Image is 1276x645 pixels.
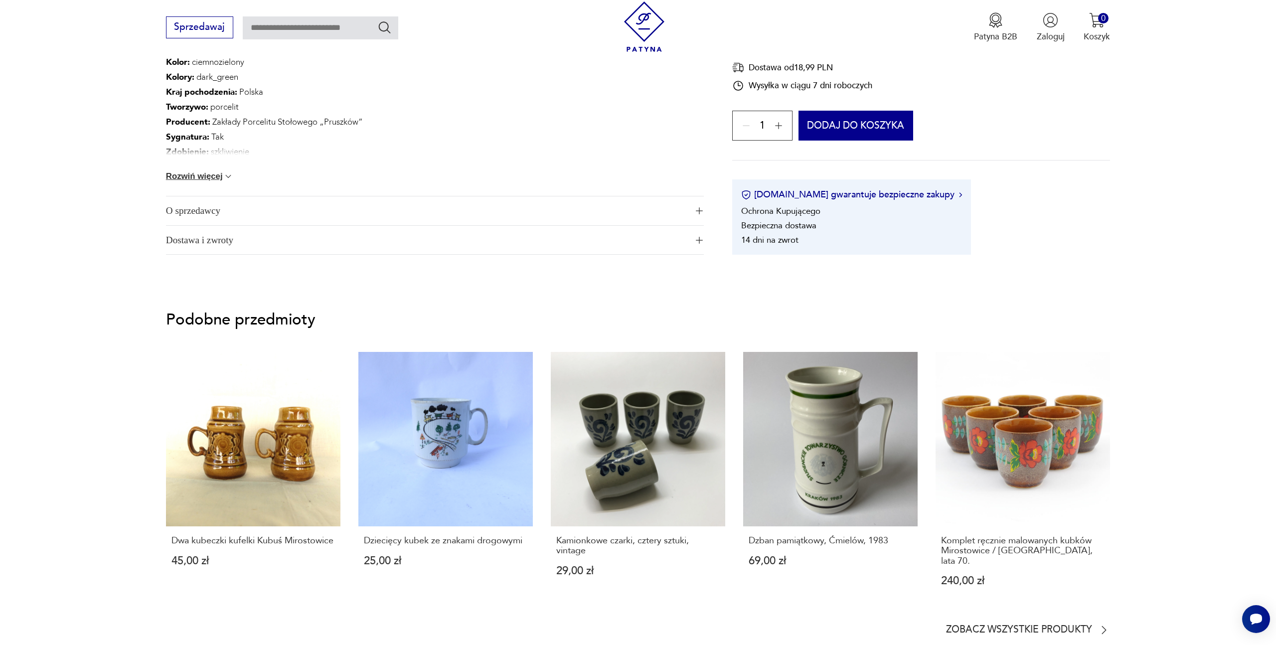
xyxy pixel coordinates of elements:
[1084,12,1110,42] button: 0Koszyk
[946,624,1110,636] a: Zobacz wszystkie produkty
[1084,31,1110,42] p: Koszyk
[364,556,527,566] p: 25,00 zł
[941,576,1105,586] p: 240,00 zł
[166,24,233,32] a: Sprzedawaj
[358,352,533,610] a: Dziecięcy kubek ze znakami drogowymiDziecięcy kubek ze znakami drogowymi25,00 zł
[166,116,210,128] b: Producent :
[166,313,1110,327] p: Podobne przedmioty
[166,131,209,143] b: Sygnatura :
[741,190,751,200] img: Ikona certyfikatu
[741,188,962,201] button: [DOMAIN_NAME] gwarantuje bezpieczne zakupy
[974,31,1017,42] p: Patyna B2B
[166,85,363,100] p: Polska
[749,536,912,546] p: Dzban pamiątkowy, Ćmielów, 1983
[556,536,720,556] p: Kamionkowe czarki, cztery sztuki, vintage
[743,352,918,610] a: Dzban pamiątkowy, Ćmielów, 1983Dzban pamiątkowy, Ćmielów, 198369,00 zł
[1098,13,1109,23] div: 0
[696,237,703,244] img: Ikona plusa
[959,192,962,197] img: Ikona strzałki w prawo
[1043,12,1058,28] img: Ikonka użytkownika
[166,71,194,83] b: Kolory :
[166,70,363,85] p: dark_green
[941,536,1105,566] p: Komplet ręcznie malowanych kubków Mirostowice / [GEOGRAPHIC_DATA], lata 70.
[732,80,872,92] div: Wysyłka w ciągu 7 dni roboczych
[741,205,820,217] li: Ochrona Kupującego
[1037,31,1065,42] p: Zaloguj
[377,20,392,34] button: Szukaj
[166,352,340,610] a: Dwa kubeczki kufelki Kubuś MirostowiceDwa kubeczki kufelki Kubuś Mirostowice45,00 zł
[551,352,725,610] a: Kamionkowe czarki, cztery sztuki, vintageKamionkowe czarki, cztery sztuki, vintage29,00 zł
[166,56,190,68] b: Kolor:
[166,226,704,255] button: Ikona plusaDostawa i zwroty
[732,61,872,74] div: Dostawa od 18,99 PLN
[1037,12,1065,42] button: Zaloguj
[798,111,914,141] button: Dodaj do koszyka
[166,145,363,160] p: szkliwienie
[166,86,237,98] b: Kraj pochodzenia :
[364,536,527,546] p: Dziecięcy kubek ze znakami drogowymi
[556,566,720,576] p: 29,00 zł
[974,12,1017,42] button: Patyna B2B
[166,100,363,115] p: porcelit
[166,196,687,225] span: O sprzedawcy
[223,171,233,181] img: chevron down
[946,626,1092,634] p: Zobacz wszystkie produkty
[166,226,687,255] span: Dostawa i zwroty
[166,115,363,130] p: Zakłady Porcelitu Stołowego „Pruszków”
[166,16,233,38] button: Sprzedawaj
[741,220,816,231] li: Bezpieczna dostawa
[619,1,669,52] img: Patyna - sklep z meblami i dekoracjami vintage
[171,556,335,566] p: 45,00 zł
[166,146,209,158] b: Zdobienie :
[171,536,335,546] p: Dwa kubeczki kufelki Kubuś Mirostowice
[974,12,1017,42] a: Ikona medaluPatyna B2B
[988,12,1003,28] img: Ikona medalu
[166,55,363,70] p: ciemnozielony
[732,61,744,74] img: Ikona dostawy
[1089,12,1105,28] img: Ikona koszyka
[166,101,208,113] b: Tworzywo :
[749,556,912,566] p: 69,00 zł
[696,207,703,214] img: Ikona plusa
[166,171,234,181] button: Rozwiń więcej
[760,122,765,130] span: 1
[1242,605,1270,633] iframe: Smartsupp widget button
[936,352,1110,610] a: Komplet ręcznie malowanych kubków Mirostowice / Zalipie, lata 70.Komplet ręcznie malowanych kubkó...
[166,130,363,145] p: Tak
[166,196,704,225] button: Ikona plusaO sprzedawcy
[741,234,798,246] li: 14 dni na zwrot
